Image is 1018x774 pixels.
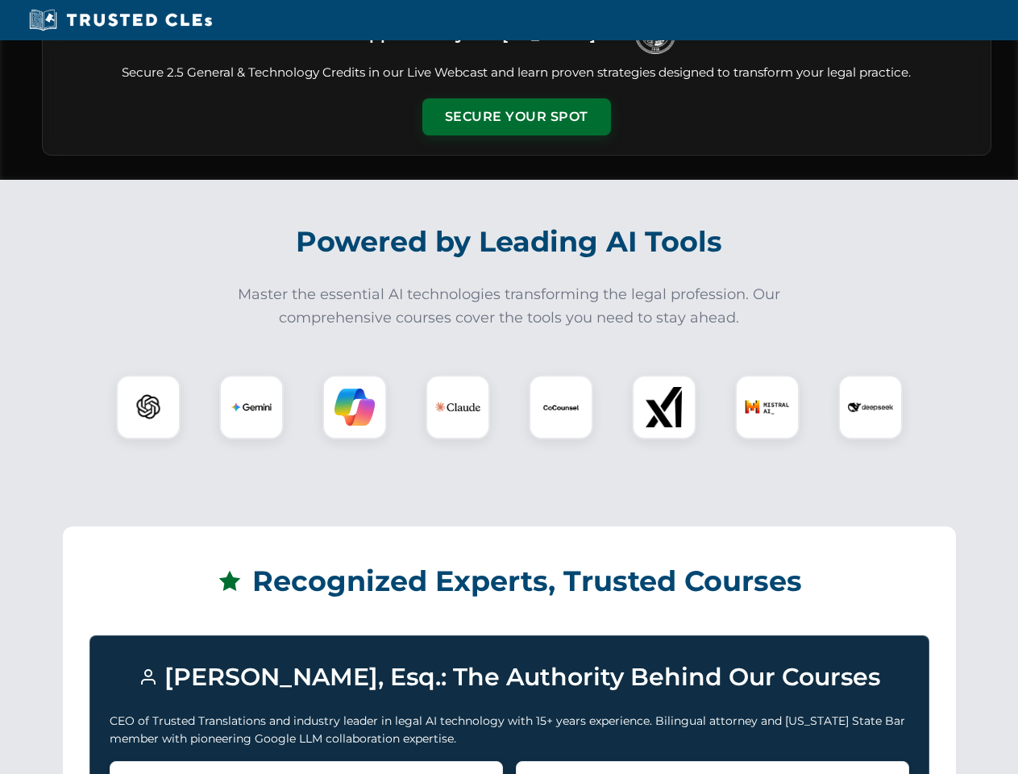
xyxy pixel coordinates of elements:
[541,387,581,427] img: CoCounsel Logo
[848,385,893,430] img: DeepSeek Logo
[116,375,181,439] div: ChatGPT
[334,387,375,427] img: Copilot Logo
[231,387,272,427] img: Gemini Logo
[110,712,909,748] p: CEO of Trusted Translations and industry leader in legal AI technology with 15+ years experience....
[89,553,929,610] h2: Recognized Experts, Trusted Courses
[24,8,217,32] img: Trusted CLEs
[435,385,480,430] img: Claude Logo
[838,375,903,439] div: DeepSeek
[110,655,909,699] h3: [PERSON_NAME], Esq.: The Authority Behind Our Courses
[644,387,684,427] img: xAI Logo
[125,384,172,431] img: ChatGPT Logo
[426,375,490,439] div: Claude
[529,375,593,439] div: CoCounsel
[63,214,956,270] h2: Powered by Leading AI Tools
[735,375,800,439] div: Mistral AI
[227,283,792,330] p: Master the essential AI technologies transforming the legal profession. Our comprehensive courses...
[632,375,696,439] div: xAI
[219,375,284,439] div: Gemini
[745,385,790,430] img: Mistral AI Logo
[62,64,971,82] p: Secure 2.5 General & Technology Credits in our Live Webcast and learn proven strategies designed ...
[322,375,387,439] div: Copilot
[422,98,611,135] button: Secure Your Spot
